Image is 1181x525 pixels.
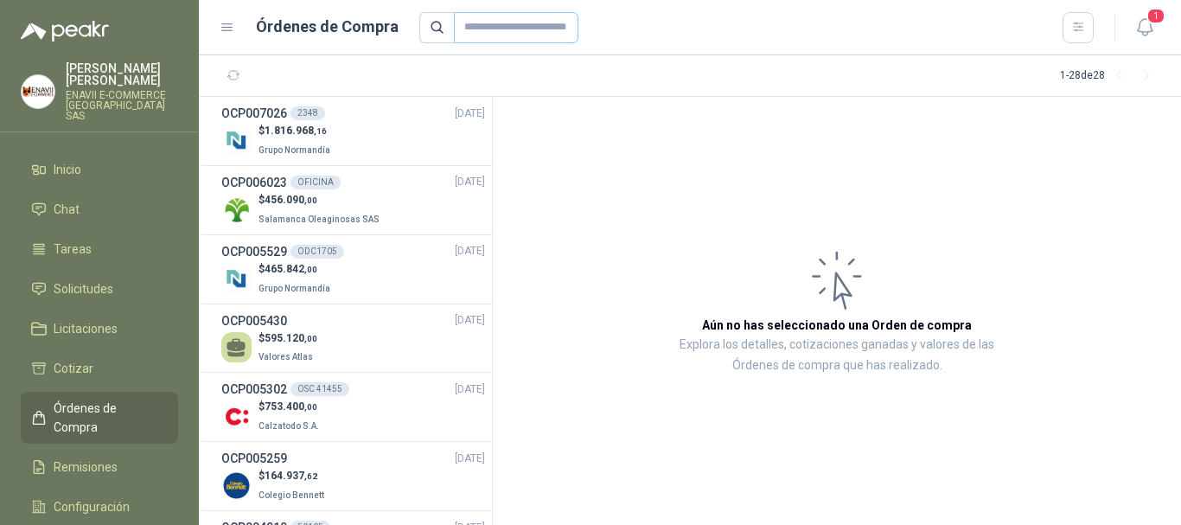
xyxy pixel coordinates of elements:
[21,352,178,385] a: Cotizar
[54,160,81,179] span: Inicio
[1060,62,1160,90] div: 1 - 28 de 28
[21,193,178,226] a: Chat
[221,449,287,468] h3: OCP005259
[54,279,113,298] span: Solicitudes
[221,242,485,297] a: OCP005529ODC1705[DATE] Company Logo$465.842,00Grupo Normandía
[304,265,317,274] span: ,00
[221,449,485,503] a: OCP005259[DATE] Company Logo$164.937,62Colegio Bennett
[221,471,252,501] img: Company Logo
[265,400,317,413] span: 753.400
[265,263,317,275] span: 465.842
[54,458,118,477] span: Remisiones
[21,392,178,444] a: Órdenes de Compra
[221,173,485,227] a: OCP006023OFICINA[DATE] Company Logo$456.090,00Salamanca Oleaginosas SAS
[221,380,485,434] a: OCP005302OSC 41455[DATE] Company Logo$753.400,00Calzatodo S.A.
[455,106,485,122] span: [DATE]
[455,174,485,190] span: [DATE]
[221,104,485,158] a: OCP0070262348[DATE] Company Logo$1.816.968,16Grupo Normandía
[314,126,327,136] span: ,16
[455,312,485,329] span: [DATE]
[259,399,322,415] p: $
[221,125,252,156] img: Company Logo
[259,214,380,224] span: Salamanca Oleaginosas SAS
[54,497,130,516] span: Configuración
[259,330,317,347] p: $
[455,451,485,467] span: [DATE]
[221,401,252,432] img: Company Logo
[259,145,330,155] span: Grupo Normandía
[290,245,344,259] div: ODC1705
[259,192,383,208] p: $
[259,123,334,139] p: $
[21,233,178,266] a: Tareas
[290,176,341,189] div: OFICINA
[666,335,1008,376] p: Explora los detalles, cotizaciones ganadas y valores de las Órdenes de compra que has realizado.
[455,381,485,398] span: [DATE]
[259,284,330,293] span: Grupo Normandía
[54,359,93,378] span: Cotizar
[54,399,162,437] span: Órdenes de Compra
[54,319,118,338] span: Licitaciones
[702,316,972,335] h3: Aún no has seleccionado una Orden de compra
[221,311,287,330] h3: OCP005430
[304,195,317,205] span: ,00
[221,195,252,225] img: Company Logo
[259,490,324,500] span: Colegio Bennett
[54,200,80,219] span: Chat
[259,261,334,278] p: $
[290,382,349,396] div: OSC 41455
[21,312,178,345] a: Licitaciones
[21,272,178,305] a: Solicitudes
[221,173,287,192] h3: OCP006023
[221,311,485,366] a: OCP005430[DATE] $595.120,00Valores Atlas
[66,90,178,121] p: ENAVII E-COMMERCE [GEOGRAPHIC_DATA] SAS
[1146,8,1165,24] span: 1
[455,243,485,259] span: [DATE]
[66,62,178,86] p: [PERSON_NAME] [PERSON_NAME]
[1129,12,1160,43] button: 1
[221,104,287,123] h3: OCP007026
[22,75,54,108] img: Company Logo
[54,240,92,259] span: Tareas
[290,106,325,120] div: 2348
[221,242,287,261] h3: OCP005529
[21,153,178,186] a: Inicio
[21,451,178,483] a: Remisiones
[304,402,317,412] span: ,00
[265,194,317,206] span: 456.090
[265,470,317,482] span: 164.937
[265,125,327,137] span: 1.816.968
[259,421,319,431] span: Calzatodo S.A.
[21,490,178,523] a: Configuración
[221,380,287,399] h3: OCP005302
[221,264,252,294] img: Company Logo
[256,15,399,39] h1: Órdenes de Compra
[304,471,317,481] span: ,62
[259,468,328,484] p: $
[304,334,317,343] span: ,00
[21,21,109,42] img: Logo peakr
[265,332,317,344] span: 595.120
[259,352,313,362] span: Valores Atlas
